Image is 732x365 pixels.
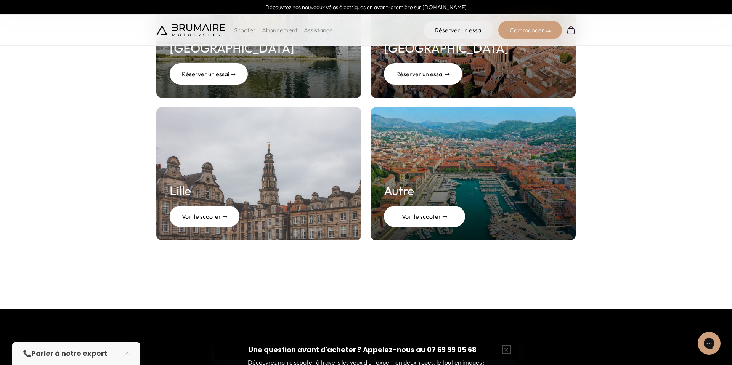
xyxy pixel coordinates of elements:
[384,39,509,57] h2: [GEOGRAPHIC_DATA]
[170,63,248,85] div: Réserver un essai ➞
[170,181,191,200] h2: Lille
[304,26,333,34] a: Assistance
[567,26,576,35] img: Panier
[424,21,494,39] a: Réserver un essai
[384,63,462,85] div: Réserver un essai ➞
[694,329,724,357] iframe: Gorgias live chat messenger
[156,107,361,240] a: Lille Voir le scooter ➞
[498,21,562,39] div: Commander
[546,29,551,34] img: right-arrow-2.png
[371,107,576,240] a: Autre Voir le scooter ➞
[170,206,239,227] div: Voir le scooter ➞
[234,26,256,35] p: Scooter
[262,26,298,34] a: Abonnement
[170,39,294,57] h2: [GEOGRAPHIC_DATA]
[156,24,225,36] img: Brumaire Motocycles
[384,181,414,200] h2: Autre
[384,206,465,227] div: Voir le scooter ➞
